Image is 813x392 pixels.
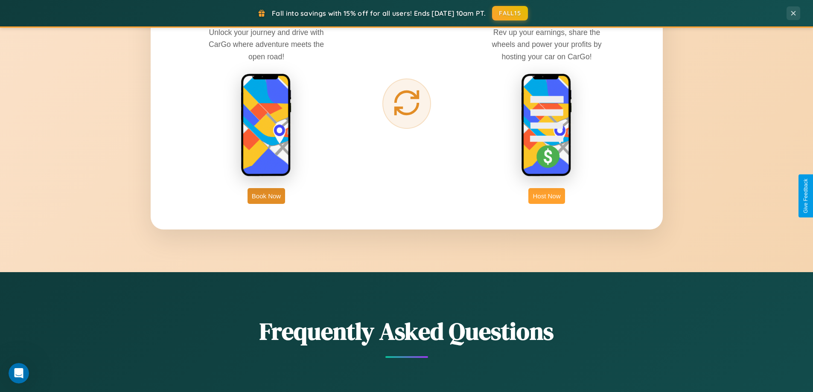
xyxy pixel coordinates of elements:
button: Host Now [528,188,565,204]
button: FALL15 [492,6,528,20]
p: Rev up your earnings, share the wheels and power your profits by hosting your car on CarGo! [483,26,611,62]
button: Book Now [248,188,285,204]
p: Unlock your journey and drive with CarGo where adventure meets the open road! [202,26,330,62]
img: host phone [521,73,572,177]
span: Fall into savings with 15% off for all users! Ends [DATE] 10am PT. [272,9,486,17]
div: Give Feedback [803,179,809,213]
h2: Frequently Asked Questions [151,315,663,348]
img: rent phone [241,73,292,177]
iframe: Intercom live chat [9,363,29,383]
